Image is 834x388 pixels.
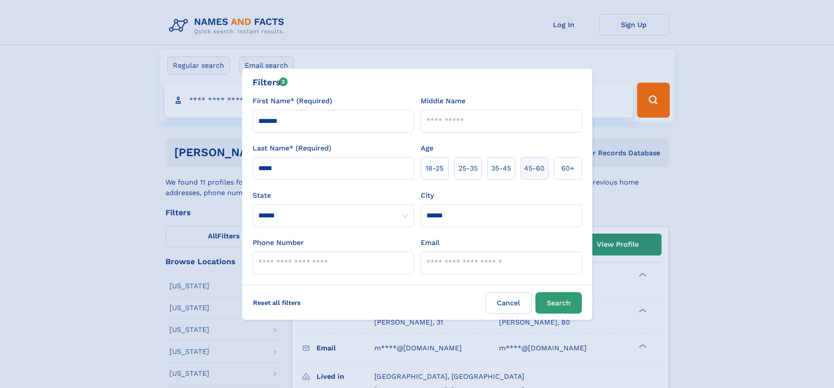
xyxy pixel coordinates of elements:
label: Cancel [486,292,532,314]
span: 18‑25 [426,163,443,174]
label: Reset all filters [247,292,306,313]
span: 60+ [561,163,574,174]
label: Email [421,238,440,248]
label: City [421,190,434,201]
label: First Name* (Required) [253,96,332,106]
span: 35‑45 [491,163,511,174]
label: Middle Name [421,96,465,106]
label: Last Name* (Required) [253,143,331,154]
button: Search [535,292,582,314]
span: 45‑60 [524,163,545,174]
div: Filters [253,76,288,89]
label: State [253,190,414,201]
span: 25‑35 [458,163,478,174]
label: Age [421,143,433,154]
label: Phone Number [253,238,304,248]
